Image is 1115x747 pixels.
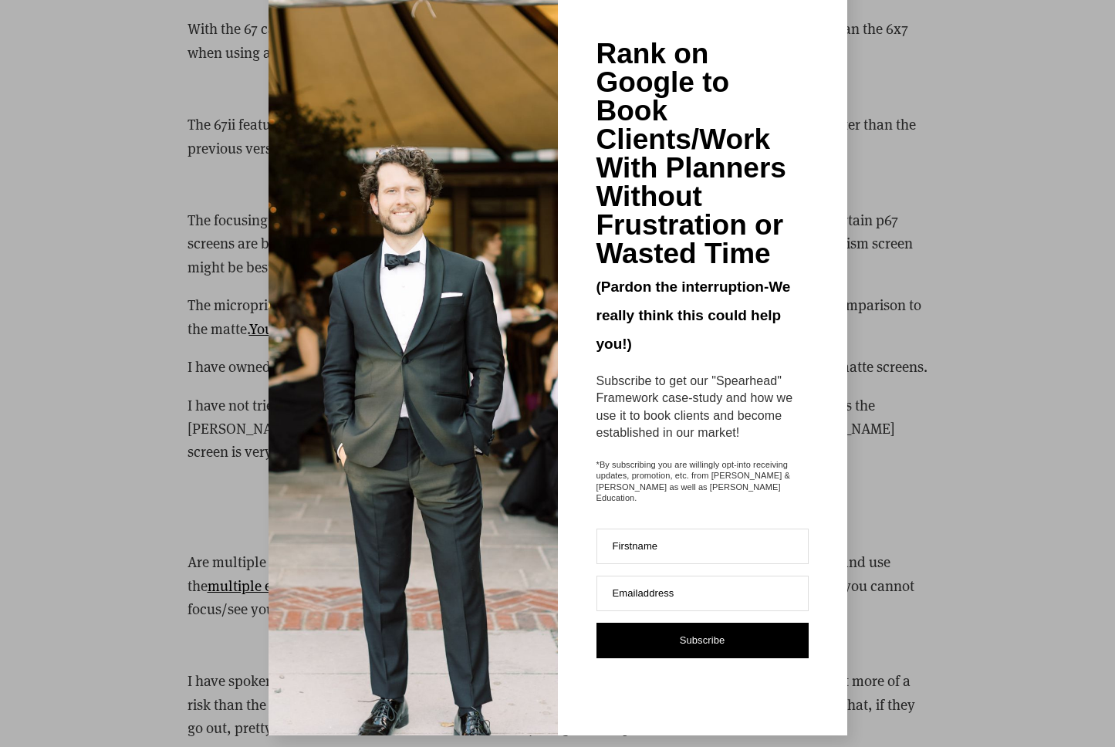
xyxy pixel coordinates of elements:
[680,634,725,646] span: Subscribe
[596,623,809,658] button: Subscribe
[596,373,809,442] div: Subscribe to get our "Spearhead" Framework case-study and how we use it to book clients and becom...
[596,279,791,352] span: (Pardon the interruption-We really think this could help you!)
[596,39,809,268] div: Rank on Google to Book Clients/Work With Planners Without Frustration or Wasted Time
[596,459,809,503] span: *By subscribing you are willingly opt-into receiving updates, promotion, etc. from [PERSON_NAME] ...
